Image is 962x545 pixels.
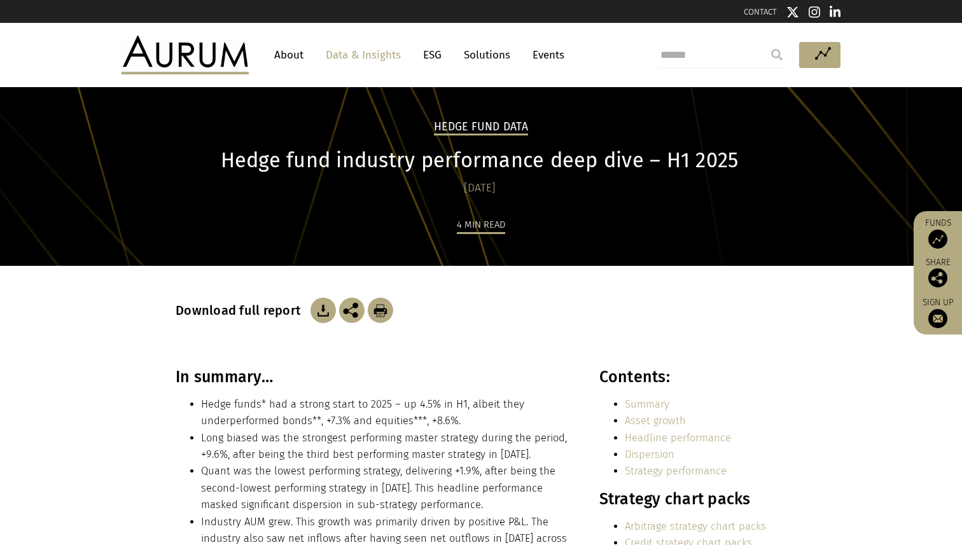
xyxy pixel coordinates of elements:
[920,217,956,249] a: Funds
[625,415,686,427] a: Asset growth
[625,432,731,444] a: Headline performance
[830,6,841,18] img: Linkedin icon
[928,309,947,328] img: Sign up to our newsletter
[625,448,674,460] a: Dispersion
[625,465,727,477] a: Strategy performance
[625,398,669,410] a: Summary
[310,298,336,323] img: Download Article
[457,217,505,234] div: 4 min read
[319,43,407,67] a: Data & Insights
[786,6,799,18] img: Twitter icon
[122,36,249,74] img: Aurum
[368,298,393,323] img: Download Article
[920,258,956,287] div: Share
[599,490,783,509] h3: Strategy chart packs
[809,6,820,18] img: Instagram icon
[920,297,956,328] a: Sign up
[526,43,564,67] a: Events
[599,368,783,387] h3: Contents:
[176,148,783,173] h1: Hedge fund industry performance deep dive – H1 2025
[176,303,307,318] h3: Download full report
[176,179,783,197] div: [DATE]
[201,396,571,430] li: Hedge funds* had a strong start to 2025 – up 4.5% in H1, albeit they underperformed bonds**, +7.3...
[625,520,766,532] a: Arbitrage strategy chart packs
[457,43,517,67] a: Solutions
[417,43,448,67] a: ESG
[744,7,777,17] a: CONTACT
[339,298,365,323] img: Share this post
[268,43,310,67] a: About
[176,368,571,387] h3: In summary…
[201,463,571,513] li: Quant was the lowest performing strategy, delivering +1.9%, after being the second-lowest perform...
[928,230,947,249] img: Access Funds
[201,430,571,464] li: Long biased was the strongest performing master strategy during the period, +9.6%, after being th...
[434,120,528,135] h2: Hedge Fund Data
[928,268,947,287] img: Share this post
[764,42,790,67] input: Submit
